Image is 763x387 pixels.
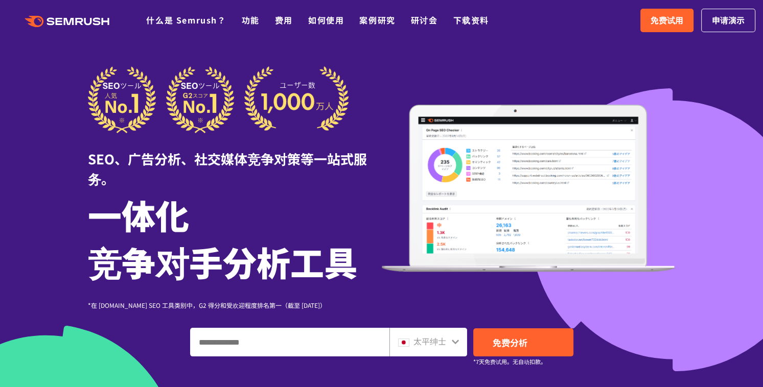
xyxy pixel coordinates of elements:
font: 申请演示 [712,14,745,26]
font: 免费试用 [651,14,683,26]
font: SEO、广告分析、社交媒体竞争对策等一站式服务。 [88,149,367,188]
input: 输入域名、关键字或 URL [191,328,389,356]
a: 免费试用 [640,9,693,32]
font: *7天免费试用。无自动扣款。 [473,357,546,366]
a: 如何使用 [308,14,344,26]
font: *在 [DOMAIN_NAME] SEO 工具类别中，G2 得分和受欢迎程度排名第一（截至 [DATE]） [88,301,326,309]
a: 什么是 Semrush？ [146,14,226,26]
font: 竞争对手分析工具 [88,237,358,286]
a: 免费分析 [473,328,573,356]
a: 申请演示 [701,9,755,32]
a: 案例研究 [359,14,395,26]
a: 下载资料 [453,14,489,26]
font: 太平绅士 [413,335,446,347]
a: 研讨会 [411,14,438,26]
a: 功能 [242,14,260,26]
font: 免费分析 [493,336,527,349]
font: 一体化 [88,190,189,239]
a: 费用 [275,14,293,26]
